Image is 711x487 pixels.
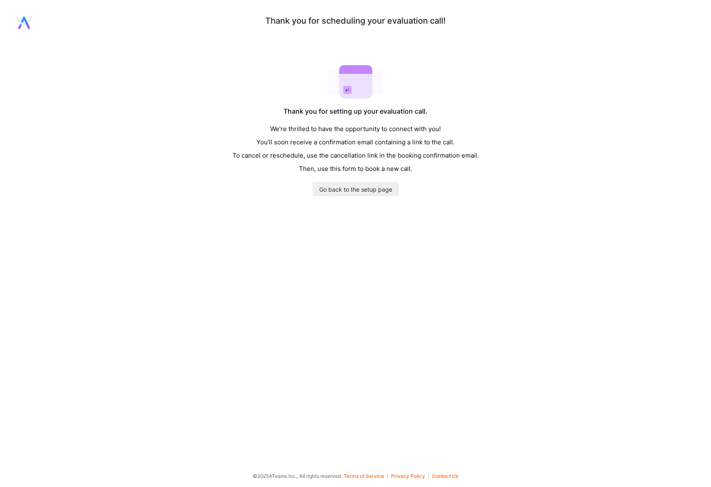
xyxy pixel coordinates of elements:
div: Thank you for scheduling your evaluation call! [265,17,446,25]
a: Go back to the setup page [313,182,399,196]
div: We’re thrilled to have the opportunity to connect with you! You’ll soon receive a confirmation em... [232,122,479,175]
button: Privacy Policy [391,473,429,479]
button: Terms of Service [344,473,388,479]
div: Thank you for setting up your evaluation call. [283,107,428,116]
span: © 2025 ATeams Inc., All rights reserved. [253,472,342,480]
button: Contact Us [432,473,458,479]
